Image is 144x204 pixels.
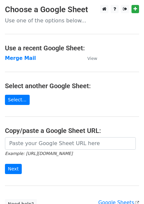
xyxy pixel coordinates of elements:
[5,164,22,174] input: Next
[5,5,139,14] h3: Choose a Google Sheet
[5,44,139,52] h4: Use a recent Google Sheet:
[5,17,139,24] p: Use one of the options below...
[5,95,30,105] a: Select...
[5,55,36,61] a: Merge Mail
[87,56,97,61] small: View
[5,82,139,90] h4: Select another Google Sheet:
[81,55,97,61] a: View
[5,151,72,156] small: Example: [URL][DOMAIN_NAME]
[5,137,136,150] input: Paste your Google Sheet URL here
[5,127,139,135] h4: Copy/paste a Google Sheet URL:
